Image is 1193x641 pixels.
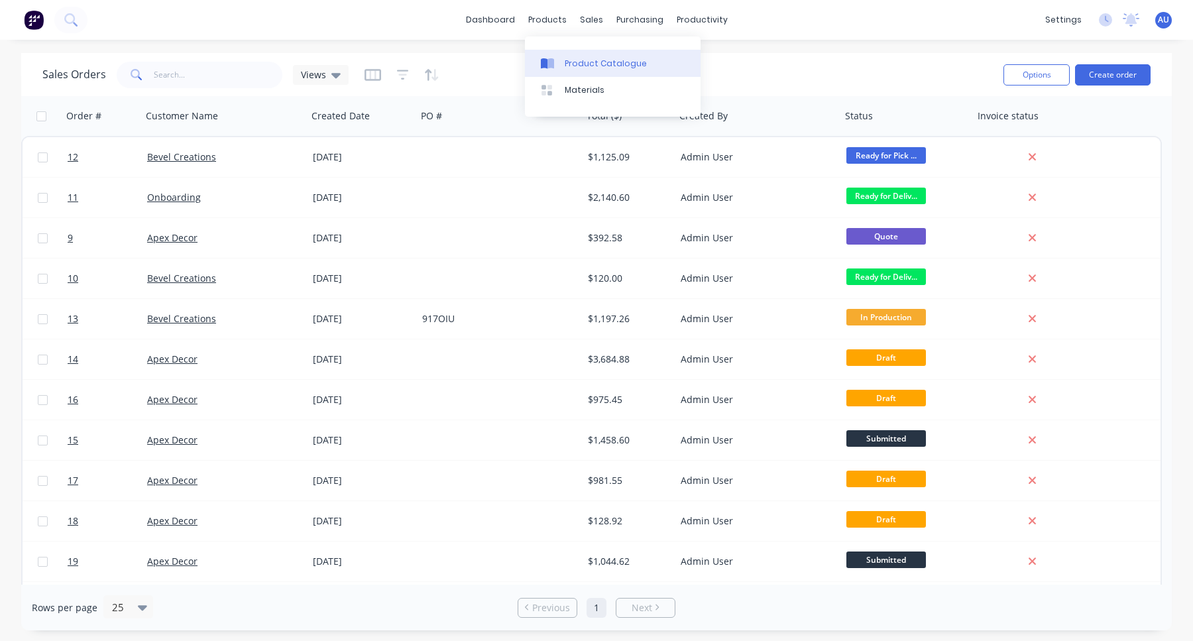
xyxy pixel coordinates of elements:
div: Admin User [681,474,828,487]
div: Admin User [681,231,828,245]
div: [DATE] [313,231,412,245]
span: Rows per page [32,601,97,614]
input: Search... [154,62,283,88]
div: 917OIU [422,312,569,325]
a: Apex Decor [147,555,198,567]
div: $128.92 [588,514,666,528]
span: 17 [68,474,78,487]
div: productivity [670,10,734,30]
div: Admin User [681,150,828,164]
div: Admin User [681,514,828,528]
a: 19 [68,542,147,581]
span: Views [301,68,326,82]
a: 15 [68,420,147,460]
a: 20 [68,582,147,622]
span: Draft [846,471,926,487]
a: 14 [68,339,147,379]
div: Admin User [681,272,828,285]
a: Bevel Creations [147,150,216,163]
span: 9 [68,231,73,245]
div: [DATE] [313,191,412,204]
span: Draft [846,511,926,528]
div: Product Catalogue [565,58,647,70]
h1: Sales Orders [42,68,106,81]
div: Admin User [681,353,828,366]
div: Admin User [681,555,828,568]
div: Customer Name [146,109,218,123]
a: 17 [68,461,147,500]
div: [DATE] [313,272,412,285]
div: [DATE] [313,555,412,568]
div: $1,125.09 [588,150,666,164]
div: PO # [421,109,442,123]
span: 15 [68,434,78,447]
a: Apex Decor [147,231,198,244]
div: Status [845,109,873,123]
a: 12 [68,137,147,177]
button: Create order [1075,64,1151,86]
div: $2,140.60 [588,191,666,204]
div: Admin User [681,393,828,406]
div: sales [573,10,610,30]
a: Onboarding [147,191,201,204]
span: Previous [532,601,570,614]
img: Factory [24,10,44,30]
a: Apex Decor [147,353,198,365]
div: [DATE] [313,150,412,164]
span: 12 [68,150,78,164]
span: Draft [846,390,926,406]
span: Ready for Deliv... [846,268,926,285]
span: Submitted [846,430,926,447]
div: Admin User [681,191,828,204]
div: Materials [565,84,604,96]
div: products [522,10,573,30]
span: AU [1158,14,1169,26]
a: 11 [68,178,147,217]
a: 9 [68,218,147,258]
a: Apex Decor [147,474,198,487]
div: $1,458.60 [588,434,666,447]
div: [DATE] [313,474,412,487]
a: Page 1 is your current page [587,598,606,618]
a: Next page [616,601,675,614]
div: Admin User [681,312,828,325]
div: [DATE] [313,312,412,325]
span: In Production [846,309,926,325]
a: 13 [68,299,147,339]
a: Previous page [518,601,577,614]
span: 18 [68,514,78,528]
span: Next [632,601,652,614]
span: Ready for Deliv... [846,188,926,204]
span: 10 [68,272,78,285]
a: Apex Decor [147,514,198,527]
div: [DATE] [313,434,412,447]
a: 18 [68,501,147,541]
a: 16 [68,380,147,420]
div: $1,197.26 [588,312,666,325]
a: 10 [68,259,147,298]
span: Quote [846,228,926,245]
span: Ready for Pick ... [846,147,926,164]
a: Materials [525,77,701,103]
a: Apex Decor [147,434,198,446]
span: Submitted [846,552,926,568]
ul: Pagination [512,598,681,618]
div: Created By [679,109,728,123]
div: $392.58 [588,231,666,245]
span: 14 [68,353,78,366]
div: settings [1039,10,1088,30]
div: purchasing [610,10,670,30]
div: $3,684.88 [588,353,666,366]
div: [DATE] [313,514,412,528]
div: Created Date [312,109,370,123]
a: Bevel Creations [147,272,216,284]
div: Order # [66,109,101,123]
span: 16 [68,393,78,406]
div: Admin User [681,434,828,447]
a: Bevel Creations [147,312,216,325]
span: 19 [68,555,78,568]
div: $981.55 [588,474,666,487]
a: Apex Decor [147,393,198,406]
span: Draft [846,349,926,366]
div: $120.00 [588,272,666,285]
